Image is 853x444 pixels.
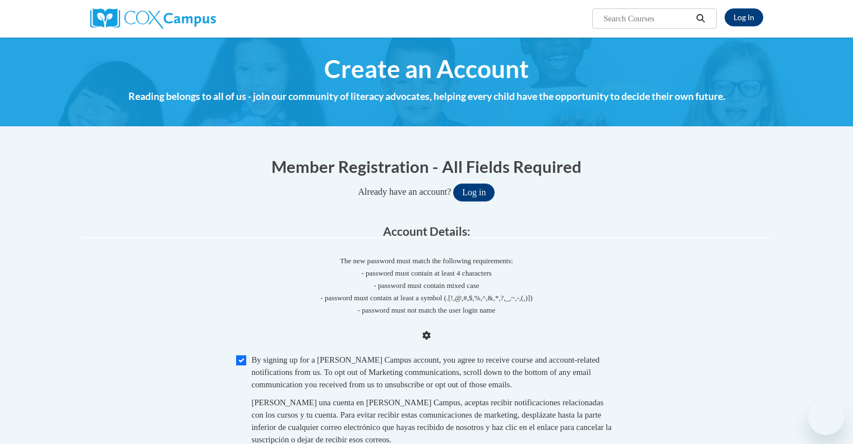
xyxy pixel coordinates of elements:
a: Log In [725,8,763,26]
span: Account Details: [383,224,471,238]
button: Search [692,12,709,25]
span: Create an Account [324,54,529,84]
span: [PERSON_NAME] una cuenta en [PERSON_NAME] Campus, aceptas recibir notificaciones relacionadas con... [252,398,612,444]
input: Search Courses [602,12,692,25]
h1: Member Registration - All Fields Required [82,155,772,178]
h4: Reading belongs to all of us - join our community of literacy advocates, helping every child have... [82,89,772,104]
img: Cox Campus [90,8,216,29]
span: The new password must match the following requirements: [340,257,513,265]
span: Already have an account? [358,187,451,196]
iframe: Button to launch messaging window [808,399,844,435]
span: - password must contain at least 4 characters - password must contain mixed case - password must ... [82,267,772,317]
button: Log in [453,184,495,202]
span: By signing up for a [PERSON_NAME] Campus account, you agree to receive course and account-related... [252,355,600,389]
